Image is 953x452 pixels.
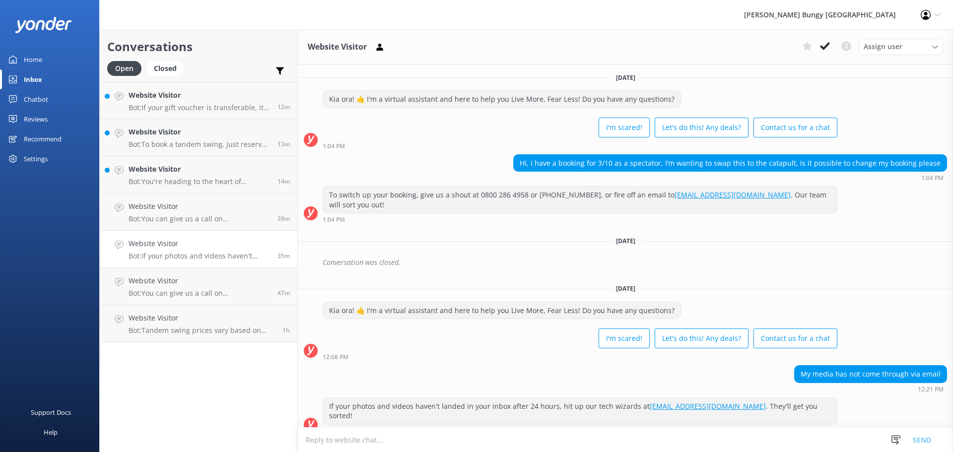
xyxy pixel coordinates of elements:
[100,119,297,156] a: Website VisitorBot:To book a tandem swing, just reserve two individual spots for the same time an...
[100,305,297,342] a: Website VisitorBot:Tandem swing prices vary based on location, activity, and fare type, and are c...
[129,289,270,298] p: Bot: You can give us a call on [PHONE_NUMBER] or [PHONE_NUMBER] to chat with a crew member. Our o...
[513,174,947,181] div: Sep 30 2025 01:04pm (UTC +13:00) Pacific/Auckland
[323,217,345,223] strong: 1:04 PM
[129,90,270,101] h4: Website Visitor
[129,313,275,323] h4: Website Visitor
[921,175,944,181] strong: 1:04 PM
[129,127,270,137] h4: Website Visitor
[323,254,947,271] div: Conversation was closed.
[146,61,184,76] div: Closed
[100,82,297,119] a: Website VisitorBot:If your gift voucher is transferable, it means you can pass it on to someone e...
[323,91,681,108] div: Kia ora! 🤙 I'm a virtual assistant and here to help you Live More, Fear Less! Do you have any que...
[24,89,48,109] div: Chatbot
[277,252,290,260] span: Oct 03 2025 12:21pm (UTC +13:00) Pacific/Auckland
[308,41,367,54] h3: Website Visitor
[146,63,189,73] a: Closed
[15,17,72,33] img: yonder-white-logo.png
[277,214,290,223] span: Oct 03 2025 12:28pm (UTC +13:00) Pacific/Auckland
[795,366,947,383] div: My media has not come through via email
[323,143,345,149] strong: 1:04 PM
[100,231,297,268] a: Website VisitorBot:If your photos and videos haven't landed in your inbox after 24 hours, hit up ...
[859,39,943,55] div: Assign User
[864,41,902,52] span: Assign user
[107,63,146,73] a: Open
[323,216,837,223] div: Sep 30 2025 01:04pm (UTC +13:00) Pacific/Auckland
[31,402,71,422] div: Support Docs
[304,254,947,271] div: 2025-09-30T18:12:27.769
[599,328,650,348] button: I'm scared!
[794,386,947,392] div: Oct 03 2025 12:21pm (UTC +13:00) Pacific/Auckland
[24,129,62,149] div: Recommend
[129,103,270,112] p: Bot: If your gift voucher is transferable, it means you can pass it on to someone else to use. Ju...
[100,194,297,231] a: Website VisitorBot:You can give us a call on [PHONE_NUMBER] or [PHONE_NUMBER] to chat with a crew...
[323,187,837,213] div: To switch up your booking, give us a shout at 0800 286 4958 or [PHONE_NUMBER], or fire off an ema...
[129,252,270,260] p: Bot: If your photos and videos haven't landed in your inbox after 24 hours, hit up our tech wizar...
[655,328,749,348] button: Let's do this! Any deals?
[514,155,947,172] div: Hi, I have a booking for 3/10 as a spectator, I’m wanting to swap this to the catapult, is it pos...
[129,326,275,335] p: Bot: Tandem swing prices vary based on location, activity, and fare type, and are charged per per...
[277,140,290,148] span: Oct 03 2025 12:43pm (UTC +13:00) Pacific/Auckland
[129,238,270,249] h4: Website Visitor
[107,37,290,56] h2: Conversations
[610,284,641,293] span: [DATE]
[129,164,270,175] h4: Website Visitor
[323,354,348,360] strong: 12:08 PM
[675,190,791,199] a: [EMAIL_ADDRESS][DOMAIN_NAME]
[753,328,837,348] button: Contact us for a chat
[599,118,650,137] button: I'm scared!
[323,142,837,149] div: Sep 30 2025 01:04pm (UTC +13:00) Pacific/Auckland
[129,140,270,149] p: Bot: To book a tandem swing, just reserve two individual spots for the same time and leave a note...
[129,201,270,212] h4: Website Visitor
[918,387,944,392] strong: 12:21 PM
[655,118,749,137] button: Let's do this! Any deals?
[24,149,48,169] div: Settings
[650,401,766,411] a: [EMAIL_ADDRESS][DOMAIN_NAME]
[129,214,270,223] p: Bot: You can give us a call on [PHONE_NUMBER] or [PHONE_NUMBER] to chat with a crew member. Our o...
[610,237,641,245] span: [DATE]
[323,302,681,319] div: Kia ora! 🤙 I'm a virtual assistant and here to help you Live More, Fear Less! Do you have any que...
[44,422,58,442] div: Help
[753,118,837,137] button: Contact us for a chat
[100,156,297,194] a: Website VisitorBot:You're heading to the heart of adventure! If you're driving yourself, punch in...
[323,398,837,424] div: If your photos and videos haven't landed in your inbox after 24 hours, hit up our tech wizards at...
[277,289,290,297] span: Oct 03 2025 12:09pm (UTC +13:00) Pacific/Auckland
[323,353,837,360] div: Oct 03 2025 12:08pm (UTC +13:00) Pacific/Auckland
[610,73,641,82] span: [DATE]
[277,177,290,186] span: Oct 03 2025 12:42pm (UTC +13:00) Pacific/Auckland
[129,177,270,186] p: Bot: You're heading to the heart of adventure! If you're driving yourself, punch in "1693 Gibbsto...
[24,69,42,89] div: Inbox
[24,50,42,69] div: Home
[282,326,290,334] span: Oct 03 2025 11:48am (UTC +13:00) Pacific/Auckland
[129,275,270,286] h4: Website Visitor
[107,61,141,76] div: Open
[277,103,290,111] span: Oct 03 2025 12:44pm (UTC +13:00) Pacific/Auckland
[100,268,297,305] a: Website VisitorBot:You can give us a call on [PHONE_NUMBER] or [PHONE_NUMBER] to chat with a crew...
[24,109,48,129] div: Reviews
